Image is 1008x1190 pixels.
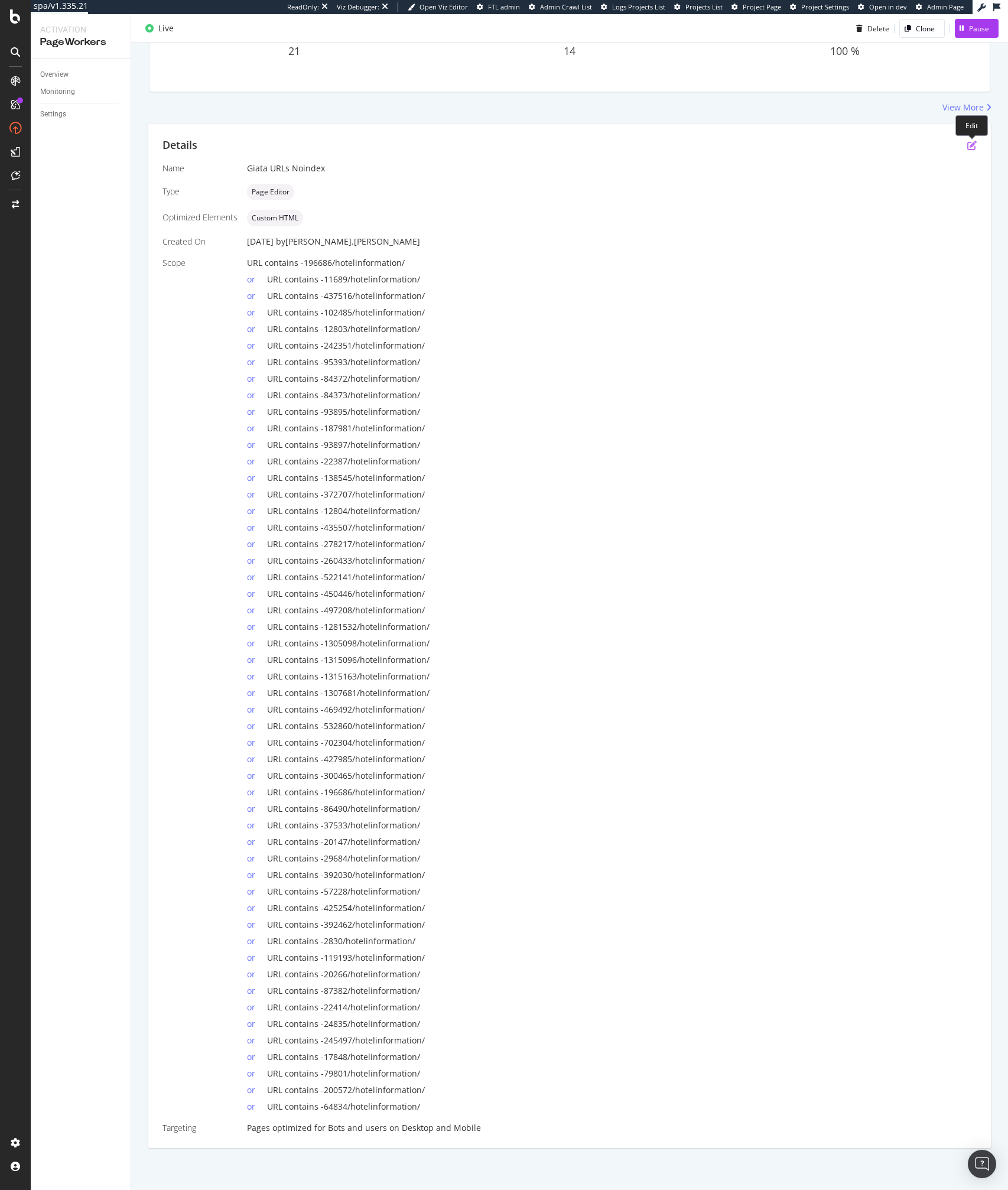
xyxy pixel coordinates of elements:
[267,1018,420,1029] span: URL contains -24835/hotelinformation/
[731,2,781,12] a: Project Page
[247,1051,267,1063] div: or
[247,210,303,226] div: neutral label
[968,1150,996,1178] div: Open Intercom Messenger
[247,389,267,401] div: or
[267,323,420,334] span: URL contains -12803/hotelinformation/
[276,236,420,248] div: by [PERSON_NAME].[PERSON_NAME]
[40,24,121,35] div: Activation
[942,102,991,113] a: View More
[955,115,988,136] div: Edit
[247,836,267,848] div: or
[267,935,415,947] span: URL contains -2830/hotelinformation/
[674,2,723,12] a: Projects List
[252,214,298,222] span: Custom HTML
[267,555,425,566] span: URL contains -260433/hotelinformation/
[267,340,425,351] span: URL contains -242351/hotelinformation/
[267,869,425,880] span: URL contains -392030/hotelinformation/
[612,2,665,11] span: Logs Projects List
[869,2,907,11] span: Open in dev
[247,538,267,550] div: or
[685,2,723,11] span: Projects List
[267,720,425,731] span: URL contains -532860/hotelinformation/
[267,1035,425,1046] span: URL contains -245497/hotelinformation/
[267,1101,420,1112] span: URL contains -64834/hotelinformation/
[267,919,425,930] span: URL contains -392462/hotelinformation/
[40,69,69,81] div: Overview
[247,307,267,318] div: or
[247,406,267,418] div: or
[267,604,425,616] span: URL contains -497208/hotelinformation/
[247,671,267,682] div: or
[267,422,425,434] span: URL contains -187981/hotelinformation/
[162,1122,238,1134] div: Targeting
[247,803,267,815] div: or
[247,489,267,500] div: or
[529,2,592,12] a: Admin Crawl List
[247,638,267,649] div: or
[288,44,300,58] span: 21
[267,786,425,798] span: URL contains -196686/hotelinformation/
[247,456,267,467] div: or
[247,1068,267,1080] div: or
[267,389,420,401] span: URL contains -84373/hotelinformation/
[162,162,238,174] div: Name
[267,902,425,913] span: URL contains -425254/hotelinformation/
[267,836,420,847] span: URL contains -20147/hotelinformation/
[267,571,425,583] span: URL contains -522141/hotelinformation/
[247,687,267,699] div: or
[247,770,267,782] div: or
[488,2,520,11] span: FTL admin
[247,820,267,831] div: or
[247,588,267,600] div: or
[942,102,984,113] div: View More
[267,290,425,301] span: URL contains -437516/hotelinformation/
[267,654,430,665] span: URL contains -1315096/hotelinformation/
[247,522,267,534] div: or
[247,786,267,798] div: or
[247,654,267,666] div: or
[247,604,267,616] div: or
[40,86,75,98] div: Monitoring
[267,505,420,516] span: URL contains -12804/hotelinformation/
[267,588,425,599] span: URL contains -450446/hotelinformation/
[252,188,290,196] span: Page Editor
[247,162,977,174] div: Giata URLs Noindex
[955,19,999,38] button: Pause
[247,236,977,248] div: [DATE]
[247,555,267,567] div: or
[40,35,121,49] div: PageWorkers
[267,1051,420,1062] span: URL contains -17848/hotelinformation/
[247,356,267,368] div: or
[267,704,425,715] span: URL contains -469492/hotelinformation/
[540,2,592,11] span: Admin Crawl List
[247,985,267,997] div: or
[247,968,267,980] div: or
[247,274,267,285] div: or
[162,212,238,223] div: Optimized Elements
[247,323,267,335] div: or
[916,2,964,12] a: Admin Page
[247,869,267,881] div: or
[267,803,420,814] span: URL contains -86490/hotelinformation/
[267,373,420,384] span: URL contains -84372/hotelinformation/
[247,853,267,864] div: or
[247,704,267,716] div: or
[743,2,781,11] span: Project Page
[267,753,425,765] span: URL contains -427985/hotelinformation/
[247,720,267,732] div: or
[247,621,267,633] div: or
[967,141,977,150] div: pen-to-square
[162,186,238,197] div: Type
[867,23,889,33] div: Delete
[162,236,238,248] div: Created On
[267,985,420,996] span: URL contains -87382/hotelinformation/
[247,257,405,268] span: URL contains -196686/hotelinformation/
[247,952,267,964] div: or
[247,1084,267,1096] div: or
[247,886,267,898] div: or
[247,571,267,583] div: or
[267,952,425,963] span: URL contains -119193/hotelinformation/
[40,86,122,98] a: Monitoring
[40,108,66,121] div: Settings
[477,2,520,12] a: FTL admin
